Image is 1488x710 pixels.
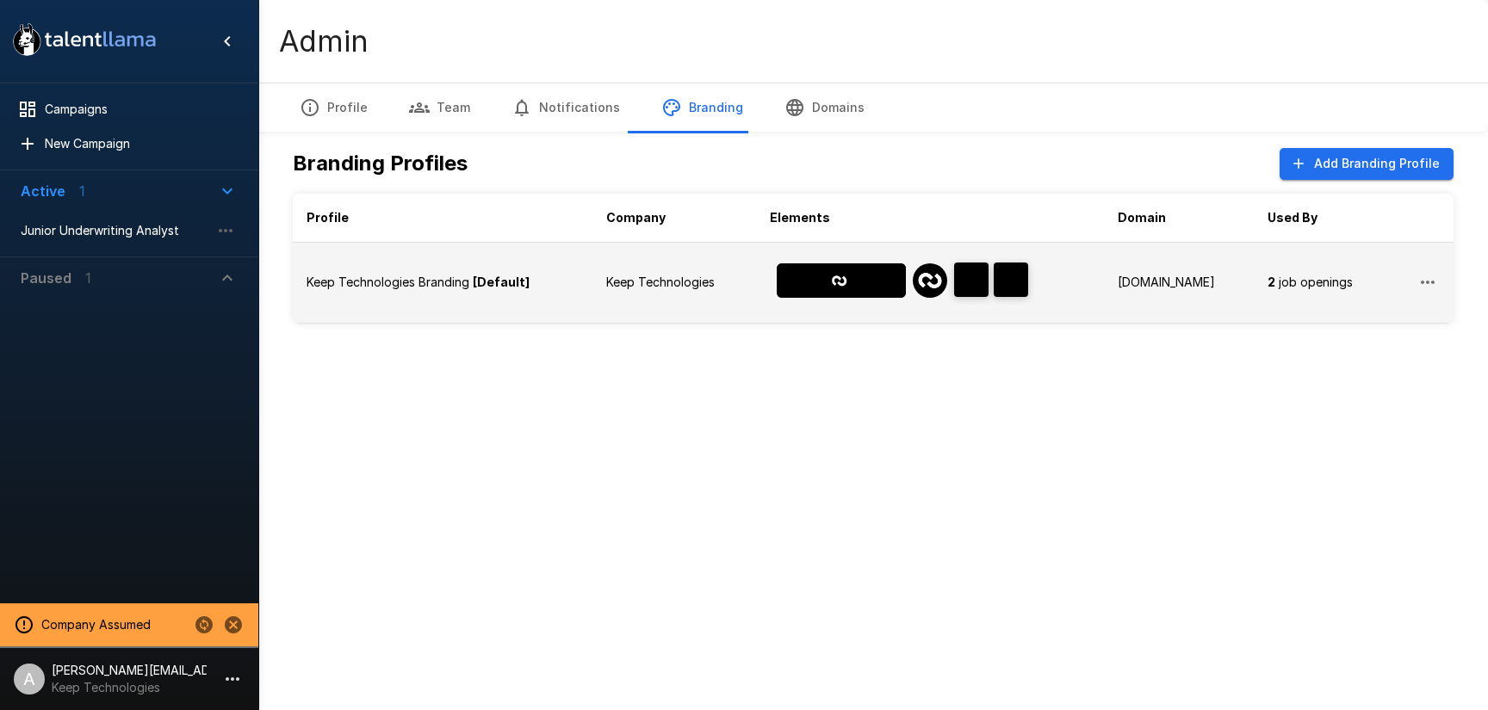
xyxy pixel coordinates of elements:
[1268,274,1375,291] p: job openings
[606,274,741,291] p: Keep Technologies
[293,194,592,243] th: Profile
[592,194,755,243] th: Company
[473,275,530,289] b: [Default]
[641,83,764,132] button: Branding
[994,262,1033,302] span: Accent Color
[279,23,369,59] h4: Admin
[764,83,885,132] button: Domains
[1104,194,1254,243] th: Domain
[293,150,468,177] h5: Branding Profiles
[913,263,947,298] div: Interviewer
[777,263,906,298] img: Banner Logo
[1268,275,1275,289] b: 2
[388,83,491,132] button: Team
[954,262,994,302] span: Brand Color
[491,83,641,132] button: Notifications
[1118,274,1240,291] p: [DOMAIN_NAME]
[279,83,388,132] button: Profile
[1254,194,1389,243] th: Used By
[756,194,1105,243] th: Elements
[913,263,947,298] img: Keep_Logomark-app.png
[1280,148,1454,180] button: Add Branding Profile
[307,274,469,291] p: Keep Technologies Branding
